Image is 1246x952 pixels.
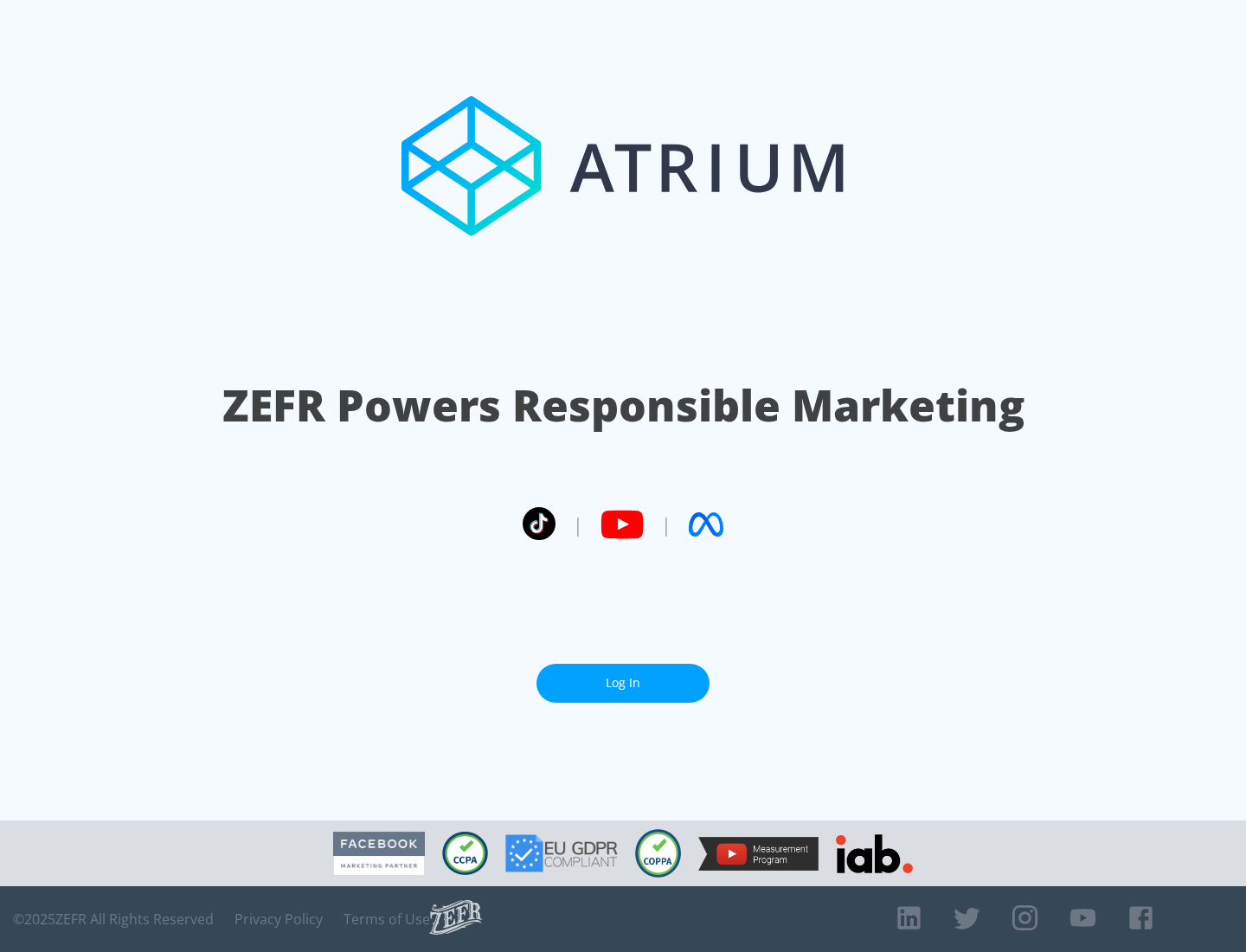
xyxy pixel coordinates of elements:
a: Privacy Policy [234,910,323,928]
span: | [661,511,671,537]
img: YouTube Measurement Program [698,837,819,871]
span: | [573,511,583,537]
a: Terms of Use [344,910,430,928]
img: Facebook Marketing Partner [333,832,425,876]
a: Log In [536,664,710,703]
img: IAB [836,834,913,873]
img: COPPA Compliant [635,829,681,878]
h1: ZEFR Powers Responsible Marketing [222,376,1024,435]
img: GDPR Compliant [505,834,618,872]
span: © 2025 ZEFR All Rights Reserved [13,910,214,928]
img: CCPA Compliant [442,832,488,875]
